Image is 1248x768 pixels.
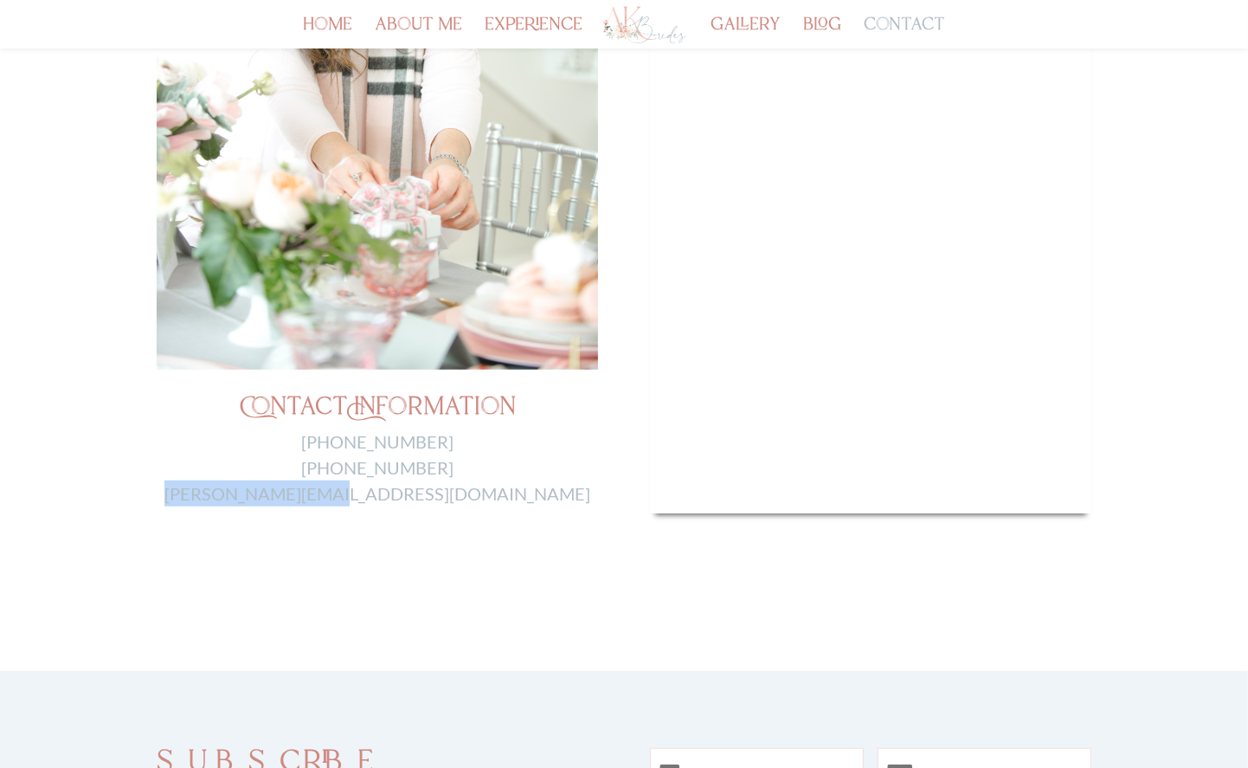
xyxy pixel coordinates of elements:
a: [PHONE_NUMBER] [301,431,454,452]
img: tab_keywords_by_traffic_grey.svg [172,100,186,114]
a: gallery [711,19,781,48]
img: website_grey.svg [28,45,42,59]
div: Domain Overview [66,102,155,113]
a: contact [864,19,945,48]
img: Los Angeles Wedding Planner - AK Brides [601,4,688,46]
h2: Contact Information [157,396,598,429]
a: experience [485,19,582,48]
a: [PHONE_NUMBER] [301,457,454,478]
img: logo_orange.svg [28,28,42,42]
a: blog [803,19,841,48]
a: about me [375,19,462,48]
div: v 4.0.25 [48,28,85,42]
img: tab_domain_overview_orange.svg [47,100,61,114]
div: Domain: [DOMAIN_NAME] [45,45,190,59]
div: Keywords by Traffic [191,102,292,113]
a: home [303,19,352,48]
a: [PERSON_NAME][EMAIL_ADDRESS][DOMAIN_NAME] [164,483,590,504]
